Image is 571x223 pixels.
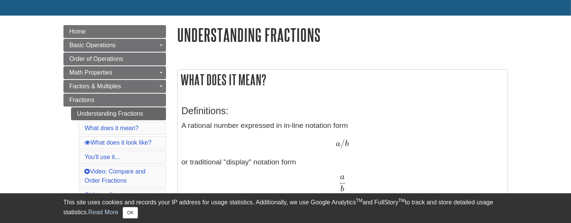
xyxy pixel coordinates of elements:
[85,125,139,131] a: What does it mean?
[63,25,166,38] a: Home
[70,97,95,103] span: Fractions
[63,80,166,93] a: Factors & Multiples
[341,185,345,193] span: b
[399,198,405,203] sup: TM
[70,83,121,89] span: Factors & Multiples
[85,139,152,146] a: What does it look like?
[340,138,345,148] span: /
[178,70,508,90] h2: What does it mean?
[70,28,86,35] span: Home
[70,69,112,76] span: Math Properties
[85,154,120,160] a: You'll use it...
[63,39,166,52] a: Basic Operations
[71,107,166,120] a: Understanding Fractions
[177,25,508,45] h1: Understanding Fractions
[182,120,504,210] p: A rational number expressed in in-line notation form or traditional "display" notation form where...
[182,105,504,116] h3: Definitions:
[63,53,166,65] a: Order of Operations
[70,56,123,62] span: Order of Operations
[63,94,166,107] a: Fractions
[345,140,349,148] span: b
[88,209,118,215] a: Read More
[340,173,345,181] span: a
[85,192,134,207] a: Video: Compare Fractions
[123,207,138,218] button: Close
[356,198,362,203] sup: TM
[63,66,166,79] a: Math Properties
[85,168,146,184] a: Video: Compare and Order Fractions
[63,198,508,218] div: This site uses cookies and records your IP address for usage statistics. Additionally, we use Goo...
[70,42,116,48] span: Basic Operations
[336,140,340,148] span: a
